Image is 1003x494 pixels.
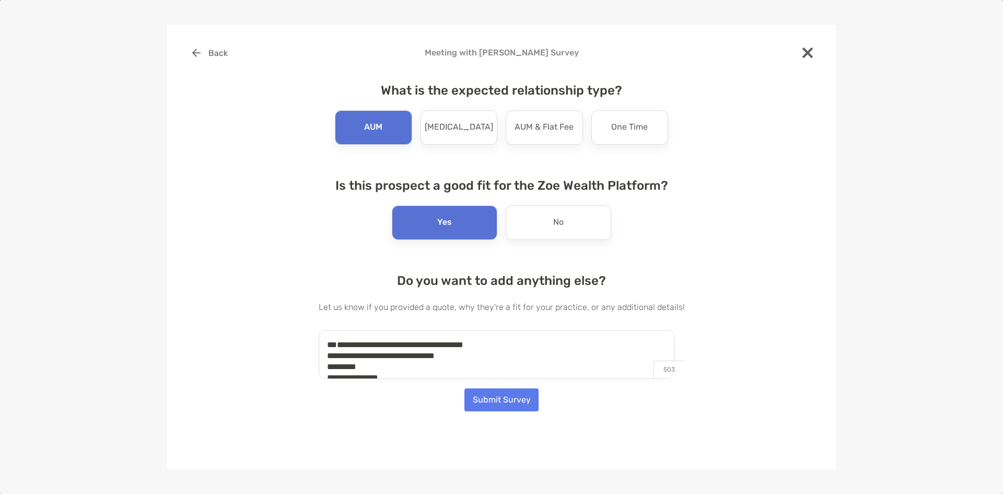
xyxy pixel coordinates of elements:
[319,83,685,98] h4: What is the expected relationship type?
[515,119,574,136] p: AUM & Flat Fee
[319,301,685,314] p: Let us know if you provided a quote, why they're a fit for your practice, or any additional details!
[184,41,236,64] button: Back
[192,49,201,57] img: button icon
[654,361,684,378] p: 503
[364,119,382,136] p: AUM
[319,273,685,288] h4: Do you want to add anything else?
[611,119,648,136] p: One Time
[464,388,539,411] button: Submit Survey
[802,48,813,58] img: close modal
[425,119,493,136] p: [MEDICAL_DATA]
[437,214,452,231] p: Yes
[319,178,685,193] h4: Is this prospect a good fit for the Zoe Wealth Platform?
[184,48,819,58] h4: Meeting with [PERSON_NAME] Survey
[553,214,564,231] p: No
